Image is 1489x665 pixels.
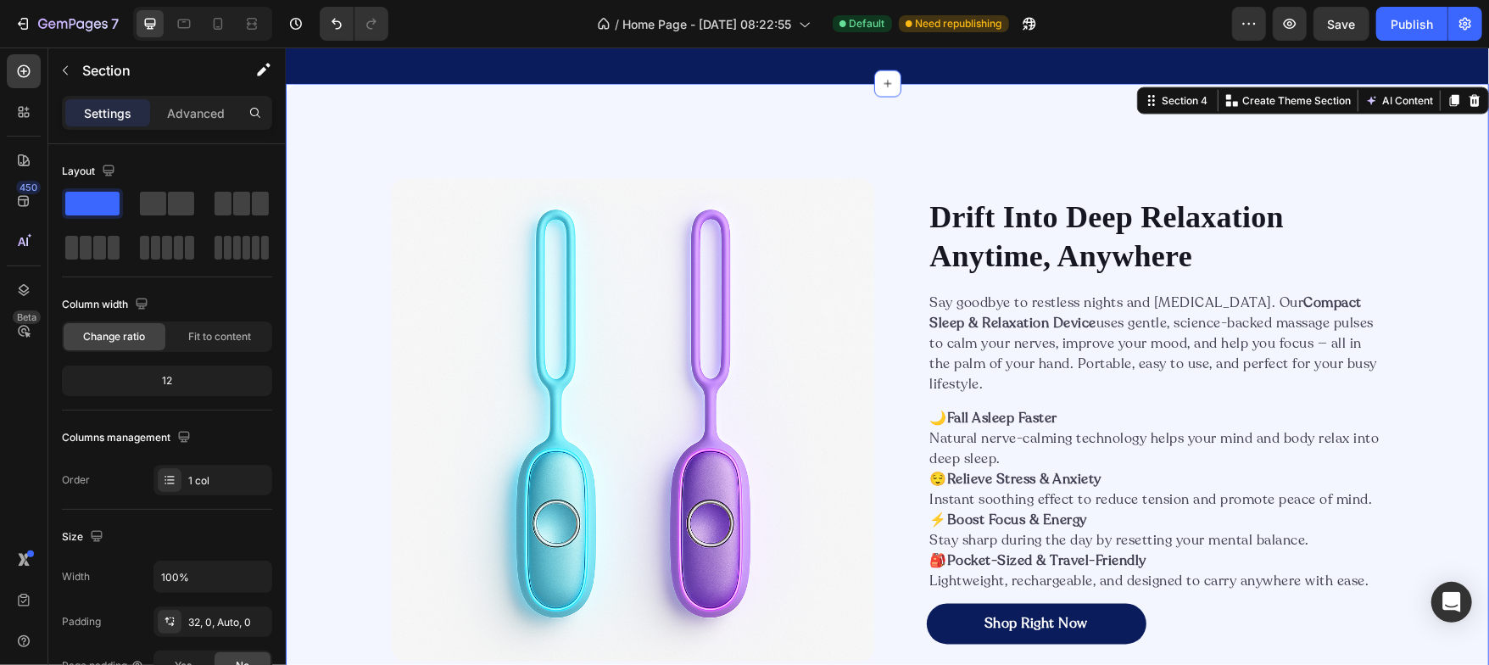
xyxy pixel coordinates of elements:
strong: Pocket-Sized & Travel-Friendly [661,505,861,523]
p: Natural nerve-calming technology helps your mind and body relax into deep sleep. [644,382,1096,422]
span: Need republishing [916,16,1002,31]
p: Section [82,60,221,81]
p: 7 [111,14,119,34]
div: Publish [1391,15,1433,33]
p: Lightweight, rechargeable, and designed to carry anywhere with ease. [644,524,1096,545]
p: Settings [84,104,131,122]
strong: Boost Focus & Energy [661,464,801,483]
button: Save [1313,7,1369,41]
div: 1 col [188,473,268,489]
button: 7 [7,7,126,41]
strong: Compact Sleep & Relaxation Device [644,247,1077,286]
span: / [616,15,620,33]
div: Open Intercom Messenger [1431,582,1472,623]
div: Section 4 [873,46,925,61]
span: Fit to content [188,329,251,344]
p: Say goodbye to restless nights and [MEDICAL_DATA]. Our uses gentle, science-backed massage pulses... [644,246,1096,348]
button: AI Content [1076,43,1151,64]
p: Create Theme Section [956,46,1065,61]
h2: Drift Into Deep Relaxation Anytime, Anywhere [643,148,1098,232]
a: Shop Right Now [641,556,861,597]
span: Home Page - [DATE] 08:22:55 [623,15,792,33]
div: 450 [16,181,41,194]
div: Width [62,569,90,584]
p: Advanced [167,104,225,122]
span: Change ratio [84,329,146,344]
p: Stay sharp during the day by resetting your mental balance. [644,483,1096,504]
p: 🎒 [644,504,1096,524]
strong: Relieve Stress & Anxiety [661,423,816,442]
div: Undo/Redo [320,7,388,41]
span: Default [850,16,885,31]
div: Beta [13,310,41,324]
span: Save [1328,17,1356,31]
p: Shop Right Now [699,567,802,587]
div: Layout [62,160,119,183]
div: Size [62,526,107,549]
div: Order [62,472,90,488]
div: Column width [62,293,152,316]
iframe: Design area [286,47,1489,665]
div: Columns management [62,427,194,450]
p: ⚡ [644,463,1096,483]
button: Publish [1376,7,1447,41]
div: 12 [65,369,269,393]
p: Instant soothing effect to reduce tension and promote peace of mind. [644,443,1096,463]
input: Auto [154,562,271,592]
strong: Fall Asleep Faster [661,362,772,381]
p: 😌 [644,422,1096,443]
div: 32, 0, Auto, 0 [188,615,268,630]
p: 🌙 [644,361,1096,382]
div: Padding [62,614,101,629]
